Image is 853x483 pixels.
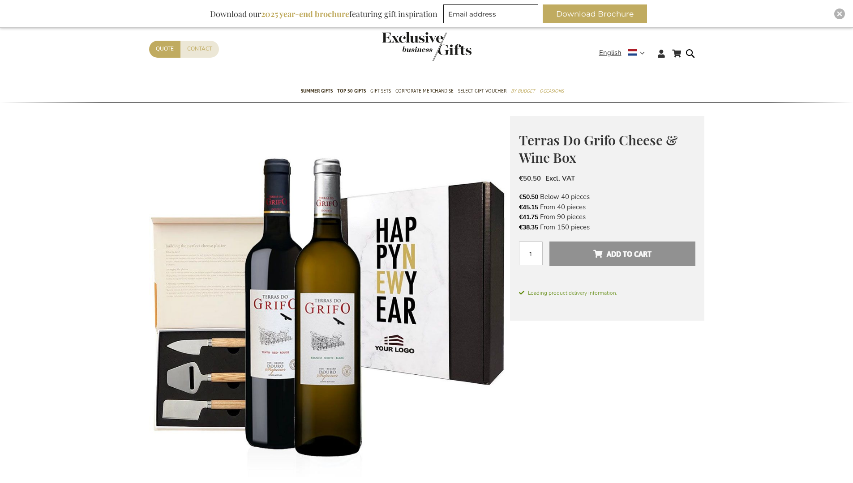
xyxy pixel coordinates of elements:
[519,203,538,212] span: €45.15
[519,223,538,232] span: €38.35
[382,32,472,61] img: Exclusive Business gifts logo
[337,86,366,96] span: TOP 50 Gifts
[834,8,845,19] div: Close
[519,193,538,201] span: €50.50
[519,202,695,212] li: From 40 pieces
[511,86,535,96] span: By Budget
[458,86,506,96] span: Select Gift Voucher
[395,86,454,96] span: Corporate Merchandise
[337,80,366,103] a: TOP 50 Gifts
[370,80,391,103] a: Gift Sets
[519,131,677,166] span: Terras Do Grifo Cheese & Wine Box
[519,241,543,265] input: Qty
[443,4,538,23] input: Email address
[149,41,180,57] a: Quote
[519,289,695,297] span: Loading product delivery information.
[395,80,454,103] a: Corporate Merchandise
[261,8,349,19] b: 2025 year-end brochure
[301,80,333,103] a: Summer Gifts
[443,4,541,26] form: marketing offers and promotions
[837,11,842,17] img: Close
[599,48,622,58] span: English
[519,212,695,222] li: From 90 pieces
[545,174,575,183] span: Excl. VAT
[540,80,564,103] a: Occasions
[458,80,506,103] a: Select Gift Voucher
[519,192,695,202] li: Below 40 pieces
[370,86,391,96] span: Gift Sets
[180,41,219,57] a: Contact
[382,32,427,61] a: store logo
[519,213,538,221] span: €41.75
[149,116,510,477] img: Terras Do Grifo Cheese & Wine Box
[519,222,695,232] li: From 150 pieces
[301,86,333,96] span: Summer Gifts
[540,86,564,96] span: Occasions
[206,4,442,23] div: Download our featuring gift inspiration
[519,174,541,183] span: €50.50
[511,80,535,103] a: By Budget
[543,4,647,23] button: Download Brochure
